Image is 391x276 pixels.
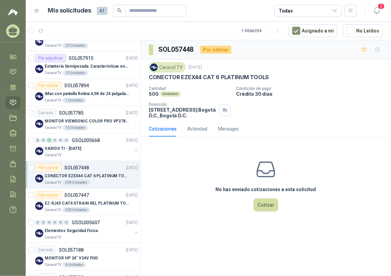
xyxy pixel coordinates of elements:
img: Company Logo [35,147,43,155]
div: 1 [47,138,52,143]
p: EZ-RJ45 CAT6 STRAIN REL PLATINUM TOOLS [45,200,129,207]
div: Por cotizar [35,82,62,90]
p: SOL057188 [59,248,84,252]
div: Por adjudicar [35,54,66,62]
div: 0 [35,138,40,143]
p: iMac con pantalla Retina 4,5K de 24 pulgadas M4 [45,91,129,97]
img: Company Logo [35,229,43,237]
a: Por adjudicarSOL057915[DATE] Company LogoEstantería Semipesada. Características en el adjuntoCara... [26,51,140,79]
div: Por cotizar [35,164,62,172]
div: 20 Unidades [63,43,88,48]
p: Crédito 30 días [236,91,388,97]
div: Actividad [187,125,207,133]
a: 0 0 0 0 0 0 GSOL005607[DATE] Company LogoElementos Seguridad FisicaCaracol TV [35,218,139,240]
p: [DATE] [126,192,138,199]
button: 2 [371,5,383,17]
p: SOL057785 [59,111,84,115]
div: 0 [58,220,63,225]
img: Company Logo [35,202,43,210]
div: 10 Unidades [63,125,88,131]
p: [DATE] [126,247,138,253]
h3: SOL057448 [159,44,195,55]
div: Por cotizar [35,191,62,199]
p: Caracol TV [45,153,61,158]
div: Mensajes [218,125,239,133]
p: MONITOR HP 24" V24V FHD [45,255,98,261]
img: Company Logo [35,65,43,73]
div: 0 [41,138,46,143]
div: Cotizaciones [149,125,177,133]
div: 0 [64,138,69,143]
div: 10 Unidades [63,70,88,76]
span: 41 [97,7,108,15]
img: Company Logo [35,92,43,100]
div: 500 Unidades [63,207,90,213]
p: Dirección [149,102,216,107]
p: SOL057447 [64,193,89,198]
p: 500 [149,91,159,97]
div: Unidades [160,91,181,97]
div: 0 [47,220,52,225]
h3: No has enviado cotizaciones a esta solicitud [216,186,316,193]
p: CONECTOR EZEX44 CAT 6 PLATINUM TOOLS [45,173,129,179]
a: 0 0 1 0 0 0 GSOL005668[DATE] Company LogoVARIOS TI - [DATE]Caracol TV [35,136,139,158]
div: Por cotizar [200,46,231,54]
p: Condición de pago [236,86,388,91]
div: Cerrado [35,109,56,117]
div: 0 [58,138,63,143]
button: Asignado a mi [289,24,338,37]
p: [DATE] [126,220,138,226]
p: Caracol TV [45,235,61,240]
p: Estantería Semipesada. Características en el adjunto [45,63,129,70]
p: SOL057915 [69,56,93,61]
p: Caracol TV [45,207,61,213]
p: [DATE] [126,110,138,116]
a: Por cotizarSOL057894[DATE] Company LogoiMac con pantalla Retina 4,5K de 24 pulgadas M4Caracol TV1... [26,79,140,106]
img: Logo peakr [8,8,18,16]
span: search [117,8,122,13]
a: CerradoSOL057785[DATE] Company LogoMONITOR VIEWSONIC COLOR PRO VP2786-4KCaracol TV10 Unidades [26,106,140,134]
p: GSOL005607 [72,220,100,225]
p: Caracol TV [45,180,61,185]
p: MONITOR VIEWSONIC COLOR PRO VP2786-4K [45,118,129,124]
img: Company Logo [35,175,43,183]
p: Caracol TV [45,70,61,76]
div: 0 [35,220,40,225]
p: [STREET_ADDRESS] Bogotá D.C. , Bogotá D.C. [149,107,216,118]
div: 0 [64,220,69,225]
p: [DATE] [188,64,202,71]
p: [DATE] [126,137,138,144]
img: Company Logo [150,64,158,71]
p: Caracol TV [45,125,61,131]
div: 500 Unidades [63,180,90,185]
div: Caracol TV [149,62,186,72]
div: 0 [52,138,57,143]
p: Cantidad [149,86,231,91]
p: Caracol TV [45,43,61,48]
img: Company Logo [35,257,43,265]
div: 0 [41,220,46,225]
p: SOL057894 [64,83,89,88]
p: Caracol TV [45,98,61,103]
div: 1 - 50 de 204 [241,25,283,36]
p: Elementos Seguridad Fisica [45,228,98,234]
p: [DATE] [126,55,138,62]
div: Cerrado [35,246,56,254]
div: 6 Unidades [63,262,86,268]
p: CONECTOR EZEX44 CAT 6 PLATINUM TOOLS [149,74,269,81]
h1: Mis solicitudes [48,6,91,16]
p: [DATE] [126,165,138,171]
a: CerradoSOL057188[DATE] Company LogoMONITOR HP 24" V24V FHDCaracol TV6 Unidades [26,243,140,271]
p: SOL057448 [64,165,89,170]
div: 1 Unidades [63,98,86,103]
p: [DATE] [126,83,138,89]
img: Company Logo [35,120,43,128]
img: Company Logo [35,38,43,46]
a: Por cotizarSOL057447[DATE] Company LogoEZ-RJ45 CAT6 STRAIN REL PLATINUM TOOLSCaracol TV500 Unidades [26,188,140,216]
a: Por cotizarSOL057448[DATE] Company LogoCONECTOR EZEX44 CAT 6 PLATINUM TOOLSCaracol TV500 Unidades [26,161,140,188]
p: VARIOS TI - [DATE] [45,145,81,152]
p: Caracol TV [45,262,61,268]
div: 0 [52,220,57,225]
button: Cotizar [254,199,278,211]
span: 2 [377,3,385,9]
